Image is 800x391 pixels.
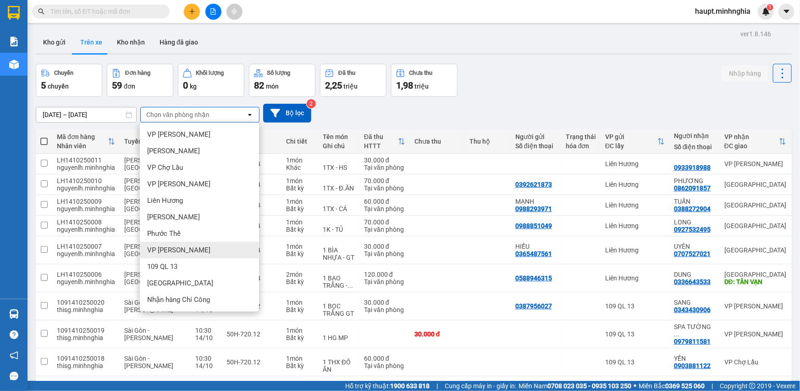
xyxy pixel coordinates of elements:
[724,271,786,278] div: [GEOGRAPHIC_DATA]
[124,271,186,285] span: [PERSON_NAME] - [GEOGRAPHIC_DATA]
[724,246,786,254] div: [GEOGRAPHIC_DATA]
[674,164,711,171] div: 0933918988
[674,362,711,369] div: 0903881122
[515,250,552,257] div: 0365487561
[73,31,110,53] button: Trên xe
[724,222,786,229] div: [GEOGRAPHIC_DATA]
[396,80,413,91] span: 1,98
[364,218,405,226] div: 70.000 đ
[364,243,405,250] div: 30.000 đ
[674,330,679,338] span: ...
[57,327,115,334] div: 1091410250019
[749,383,756,389] span: copyright
[639,381,705,391] span: Miền Bắc
[57,133,108,140] div: Mã đơn hàng
[57,306,115,313] div: thisg.minhnghia
[9,37,19,46] img: solution-icon
[783,7,791,16] span: caret-down
[205,4,221,20] button: file-add
[38,8,44,15] span: search
[323,142,355,150] div: Ghi chú
[323,133,355,140] div: Tên món
[57,198,115,205] div: LH1410250009
[605,201,665,209] div: Liên Hương
[674,177,715,184] div: PHƯƠNG
[57,226,115,233] div: nguyenlh.minhnghia
[57,250,115,257] div: nguyenlh.minhnghia
[266,83,279,90] span: món
[286,327,314,334] div: 1 món
[307,99,316,108] sup: 2
[147,196,183,205] span: Liên Hương
[323,184,355,192] div: 1TX - Đ.ĂN
[724,358,786,366] div: VP Chợ Lầu
[124,355,173,369] span: Sài Gòn - [PERSON_NAME]
[54,70,73,76] div: Chuyến
[515,198,557,205] div: MẠNH
[338,70,355,76] div: Đã thu
[436,381,438,391] span: |
[286,198,314,205] div: 1 món
[391,64,458,97] button: Chưa thu1,98 triệu
[41,80,46,91] span: 5
[112,80,122,91] span: 59
[184,4,200,20] button: plus
[364,205,405,212] div: Tại văn phòng
[515,181,552,188] div: 0392621873
[57,156,115,164] div: LH1410250011
[147,229,181,238] span: Phước Thể
[605,302,665,310] div: 109 QL 13
[196,70,224,76] div: Khối lượng
[10,372,18,380] span: message
[246,111,254,118] svg: open
[147,212,200,222] span: [PERSON_NAME]
[359,129,410,154] th: Toggle SortBy
[10,330,18,339] span: question-circle
[515,302,552,310] div: 0387956027
[286,164,314,171] div: Khác
[286,218,314,226] div: 1 món
[147,146,200,156] span: [PERSON_NAME]
[195,362,217,369] div: 14/10
[263,104,311,123] button: Bộ lọc
[254,80,264,91] span: 82
[364,198,405,205] div: 60.000 đ
[226,330,277,338] div: 50H-720.12
[605,358,665,366] div: 109 QL 13
[57,278,115,285] div: nguyenlh.minhnghia
[364,184,405,192] div: Tại văn phòng
[724,201,786,209] div: [GEOGRAPHIC_DATA]
[249,64,315,97] button: Số lượng82món
[515,274,552,282] div: 0588946315
[605,246,665,254] div: Liên Hương
[147,163,183,172] span: VP Chợ Lầu
[519,381,631,391] span: Miền Nam
[286,243,314,250] div: 1 món
[364,278,405,285] div: Tại văn phòng
[674,205,711,212] div: 0388272904
[724,160,786,168] div: VP [PERSON_NAME]
[57,184,115,192] div: nguyenlh.minhnghia
[515,205,552,212] div: 0988293971
[286,205,314,212] div: Bất kỳ
[226,4,243,20] button: aim
[605,181,665,188] div: Liên Hương
[674,198,715,205] div: TUẤN
[767,4,773,11] sup: 1
[110,31,152,53] button: Kho nhận
[57,271,115,278] div: LH1410250006
[320,64,386,97] button: Đã thu2,25 triệu
[724,181,786,188] div: [GEOGRAPHIC_DATA]
[57,362,115,369] div: thisg.minhnghia
[601,129,669,154] th: Toggle SortBy
[605,330,665,338] div: 109 QL 13
[267,70,291,76] div: Số lượng
[57,299,115,306] div: 1091410250020
[124,243,186,257] span: [PERSON_NAME] - [GEOGRAPHIC_DATA]
[724,302,786,310] div: VP [PERSON_NAME]
[57,243,115,250] div: LH1410250007
[323,205,355,212] div: 1TX - CÁ
[768,4,772,11] span: 1
[515,243,557,250] div: HIẾU
[674,226,711,233] div: 0927532495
